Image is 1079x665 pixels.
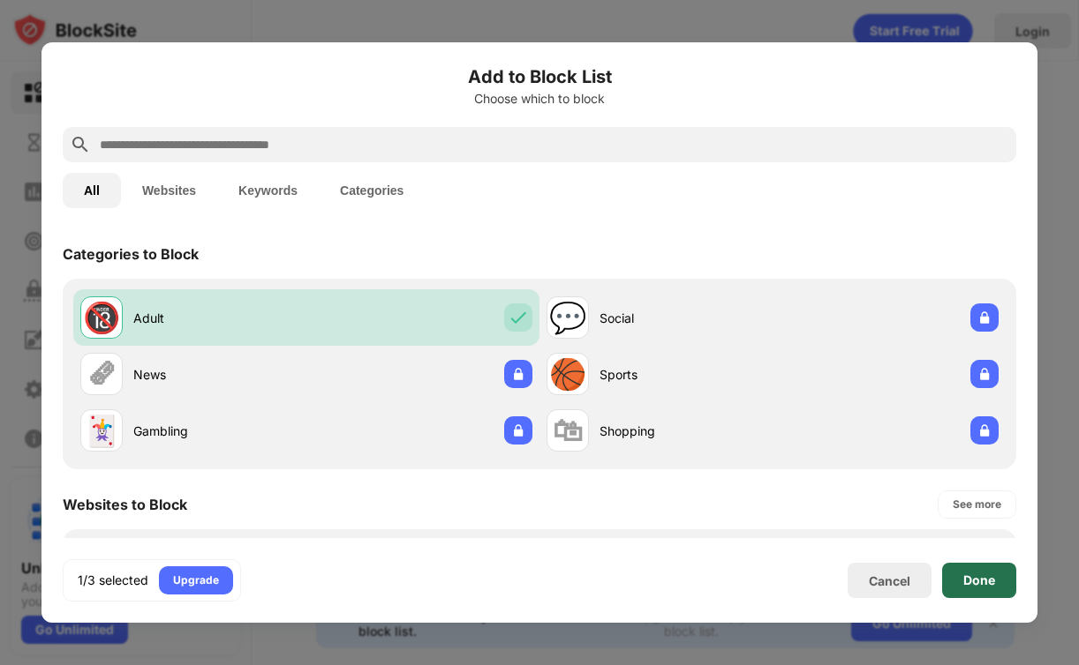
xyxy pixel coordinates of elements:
div: 🃏 [83,413,120,449]
div: See more [953,496,1001,513]
button: Keywords [217,173,319,208]
div: Categories to Block [63,245,199,263]
img: search.svg [70,134,91,155]
div: Adult [133,309,306,327]
div: Shopping [600,422,773,440]
div: 🛍 [553,413,583,449]
div: Cancel [869,573,910,588]
button: Categories [319,173,425,208]
h6: Add to Block List [63,64,1016,90]
div: 🗞 [87,356,117,392]
button: Websites [121,173,217,208]
div: 🔞 [83,300,120,336]
div: Gambling [133,422,306,440]
div: 💬 [549,300,586,336]
div: 1/3 selected [78,572,148,589]
div: Upgrade [173,572,219,589]
div: News [133,365,306,384]
div: Social [600,309,773,327]
button: All [63,173,121,208]
div: Choose which to block [63,92,1016,106]
div: Websites to Block [63,496,187,513]
div: Done [963,573,995,587]
div: 🏀 [549,356,586,392]
div: Sports [600,365,773,384]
